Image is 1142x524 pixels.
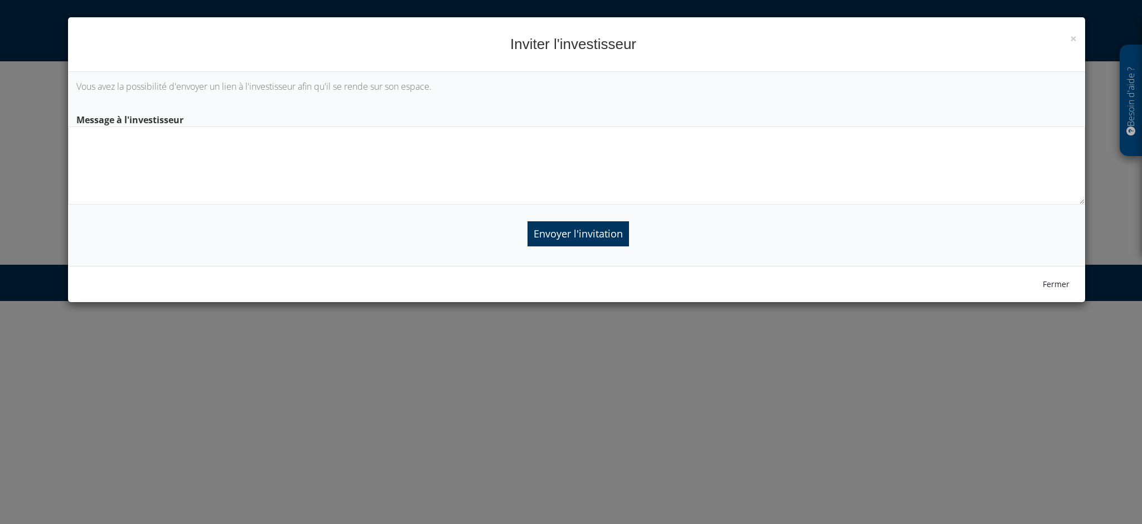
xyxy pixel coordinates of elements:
p: Vous avez la possibilité d'envoyer un lien à l'investisseur afin qu'il se rende sur son espace. [76,80,1076,93]
h4: Inviter l'investisseur [76,34,1076,55]
span: × [1070,31,1077,46]
button: Fermer [1035,275,1077,294]
input: Envoyer l'invitation [528,221,629,246]
p: Besoin d'aide ? [1125,51,1138,151]
label: Message à l'investisseur [68,110,1085,127]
